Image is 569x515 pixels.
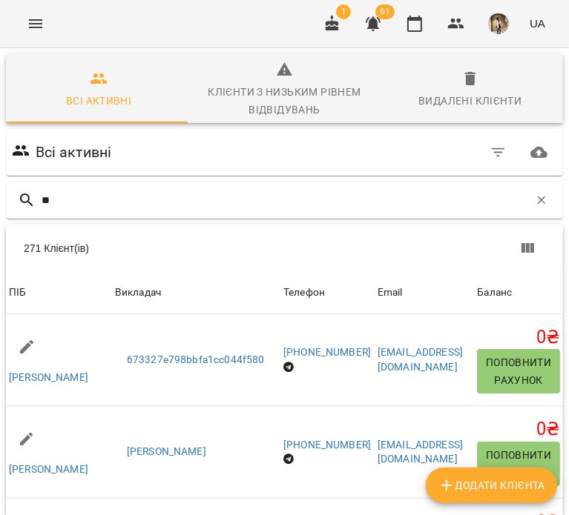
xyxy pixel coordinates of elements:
[378,284,403,302] div: Email
[36,141,112,164] h6: Всі активні
[9,284,26,302] div: ПІБ
[66,92,131,110] div: Всі активні
[283,284,325,302] div: Телефон
[375,4,395,19] span: 61
[477,284,512,302] div: Sort
[378,439,463,465] a: [EMAIL_ADDRESS][DOMAIN_NAME]
[115,284,161,302] div: Викладач
[127,353,265,368] a: 673327e798bbfa1cc044f580
[438,476,545,494] span: Додати клієнта
[6,225,563,272] div: Table Toolbar
[127,445,206,459] a: [PERSON_NAME]
[378,284,471,302] span: Email
[378,284,403,302] div: Sort
[9,284,109,302] span: ПІБ
[115,284,161,302] div: Sort
[378,346,463,373] a: [EMAIL_ADDRESS][DOMAIN_NAME]
[530,16,545,31] span: UA
[283,346,371,358] a: [PHONE_NUMBER]
[477,326,560,349] h5: 0 ₴
[283,439,371,451] a: [PHONE_NUMBER]
[418,92,522,110] div: Видалені клієнти
[477,349,560,393] button: Поповнити рахунок
[477,418,560,441] h5: 0 ₴
[426,468,557,503] button: Додати клієнта
[524,10,551,37] button: UA
[283,284,325,302] div: Sort
[510,230,545,266] button: Вигляд колонок
[283,284,372,302] span: Телефон
[9,371,88,383] a: [PERSON_NAME]
[488,13,509,34] img: 2a62ede1beb3f2f8ac37e3d35552d8e0.jpg
[200,83,368,119] div: Клієнти з низьким рівнем відвідувань
[477,284,560,302] span: Баланс
[477,284,512,302] div: Баланс
[483,353,554,389] span: Поповнити рахунок
[336,4,351,19] span: 1
[483,446,554,482] span: Поповнити рахунок
[115,284,277,302] span: Викладач
[9,463,88,475] a: [PERSON_NAME]
[18,6,53,41] button: Menu
[477,442,560,486] button: Поповнити рахунок
[24,235,300,262] div: 271 Клієнт(ів)
[9,284,26,302] div: Sort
